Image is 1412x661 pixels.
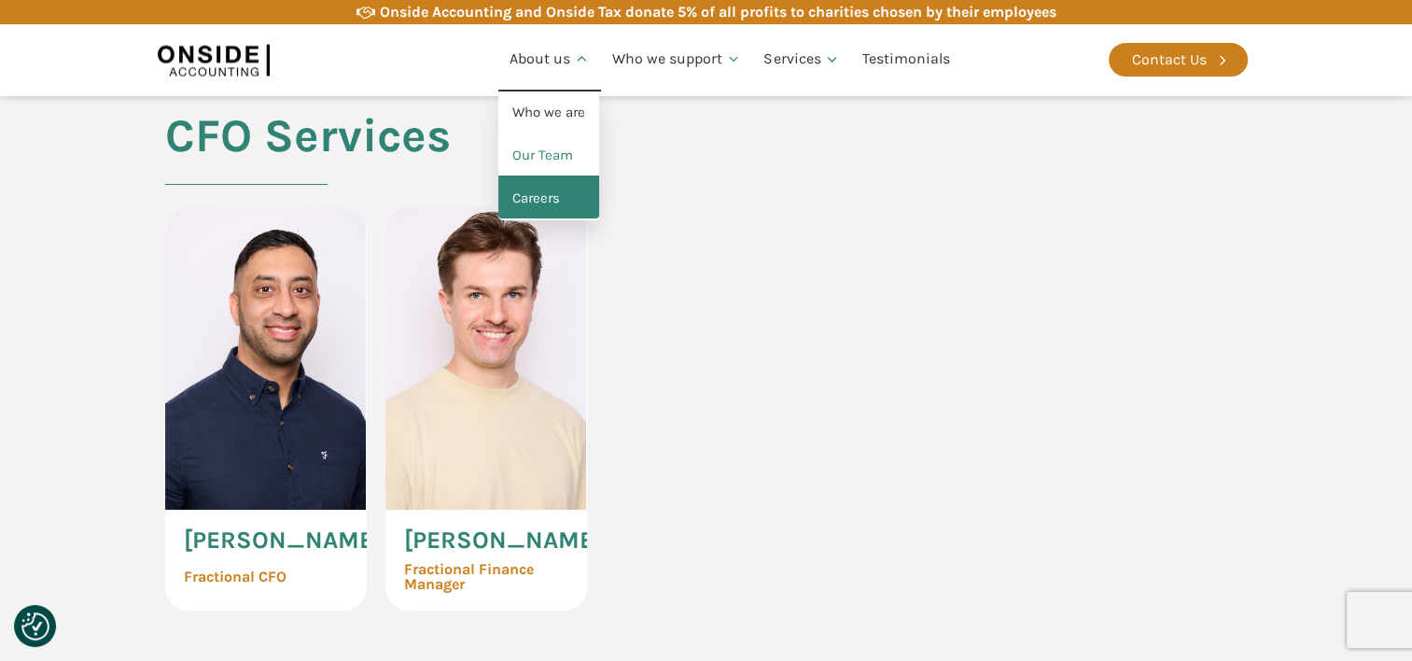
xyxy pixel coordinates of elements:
[1132,48,1207,72] div: Contact Us
[158,38,270,81] img: Onside Accounting
[21,612,49,640] img: Revisit consent button
[1109,43,1248,77] a: Contact Us
[404,528,602,553] span: [PERSON_NAME]
[851,28,961,91] a: Testimonials
[184,528,382,553] span: [PERSON_NAME]
[498,91,599,134] a: Who we are
[498,134,599,177] a: Our Team
[752,28,851,91] a: Services
[498,28,601,91] a: About us
[184,570,287,584] span: Fractional CFO
[498,177,599,220] a: Careers
[404,562,568,592] span: Fractional Finance Manager
[601,28,753,91] a: Who we support
[21,612,49,640] button: Consent Preferences
[165,110,451,207] h2: CFO Services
